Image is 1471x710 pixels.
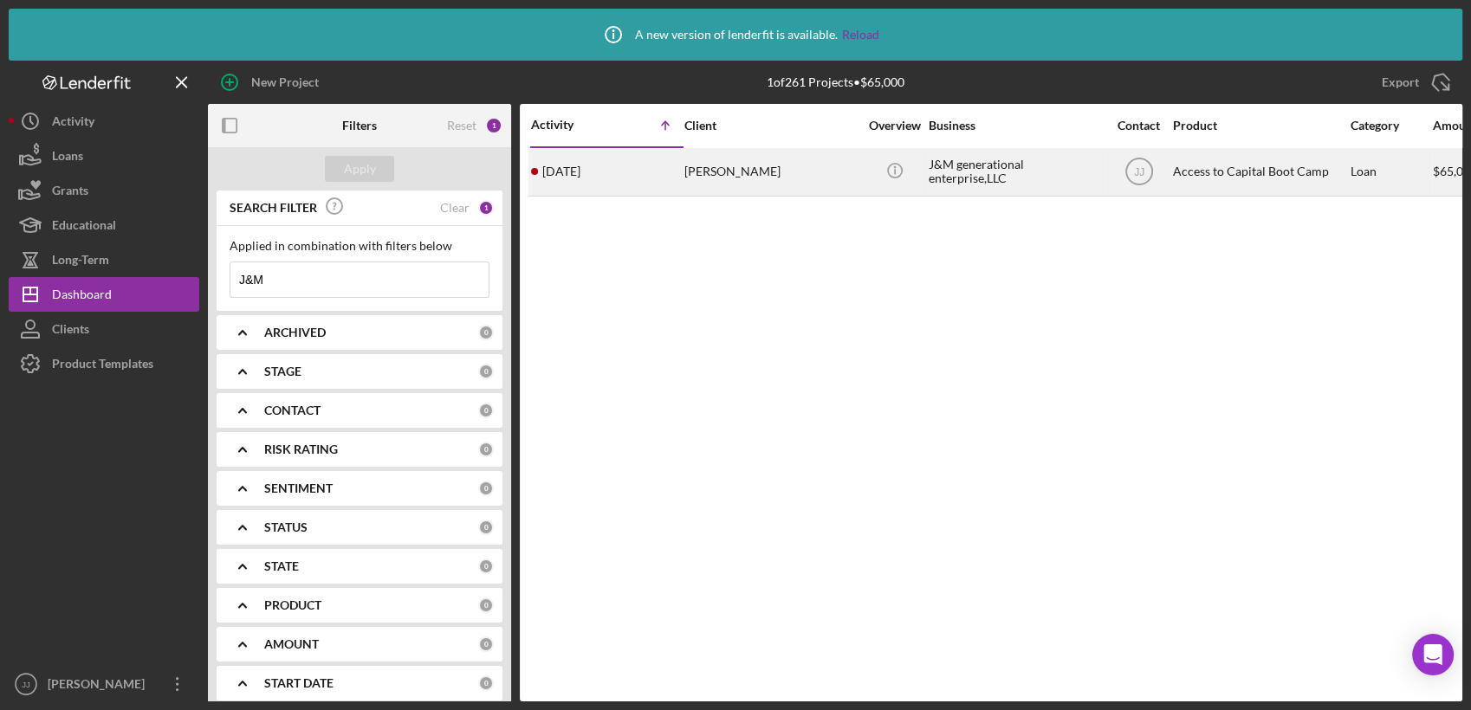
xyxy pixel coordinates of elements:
b: START DATE [264,676,334,690]
div: Loans [52,139,83,177]
div: Activity [52,104,94,143]
button: Loans [9,139,199,173]
b: Filters [342,119,377,132]
div: Loan [1351,149,1431,195]
div: Client [684,119,858,132]
button: Dashboard [9,277,199,312]
b: ARCHIVED [264,326,326,339]
button: Educational [9,208,199,242]
div: 0 [478,558,494,574]
div: 0 [478,481,494,496]
button: JJ[PERSON_NAME] [9,667,199,701]
div: Export [1382,65,1419,100]
div: 0 [478,403,494,418]
b: STAGE [264,365,301,378]
div: Reset [447,119,476,132]
div: 0 [478,636,494,652]
b: STATE [264,559,299,573]
b: SEARCH FILTER [230,201,317,215]
button: Long-Term [9,242,199,277]
button: Grants [9,173,199,208]
div: Apply [344,156,376,182]
div: Clear [440,201,470,215]
div: 1 [485,117,502,134]
div: Clients [52,312,89,351]
a: Reload [842,28,879,42]
div: Overview [862,119,927,132]
b: CONTACT [264,403,321,417]
div: 0 [478,442,494,457]
b: STATUS [264,520,308,534]
div: 0 [478,597,494,613]
button: Apply [325,156,394,182]
div: Dashboard [52,277,112,316]
div: Long-Term [52,242,109,281]
button: Export [1364,65,1462,100]
div: Educational [52,208,116,247]
div: Access to Capital Boot Camp [1173,149,1346,195]
button: Product Templates [9,346,199,381]
div: Grants [52,173,88,212]
div: Activity [531,118,607,132]
text: JJ [1134,166,1144,178]
div: Product [1173,119,1346,132]
button: New Project [208,65,336,100]
div: Product Templates [52,346,153,385]
div: 0 [478,675,494,691]
div: Contact [1106,119,1171,132]
div: Category [1351,119,1431,132]
button: Clients [9,312,199,346]
div: J&M generational enterprise,LLC [929,149,1102,195]
b: RISK RATING [264,442,338,456]
b: PRODUCT [264,598,321,612]
text: JJ [22,680,30,689]
button: Activity [9,104,199,139]
div: Applied in combination with filters below [230,239,489,253]
b: AMOUNT [264,637,319,651]
div: 0 [478,520,494,535]
div: A new version of lenderfit is available. [592,13,879,56]
div: [PERSON_NAME] [43,667,156,706]
b: SENTIMENT [264,481,333,495]
div: 0 [478,364,494,379]
div: [PERSON_NAME] [684,149,858,195]
div: Business [929,119,1102,132]
div: New Project [251,65,319,100]
div: 1 [478,200,494,216]
div: 1 of 261 Projects • $65,000 [767,75,904,89]
time: 2025-06-18 20:18 [542,165,580,178]
div: Open Intercom Messenger [1412,634,1454,675]
div: 0 [478,325,494,340]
